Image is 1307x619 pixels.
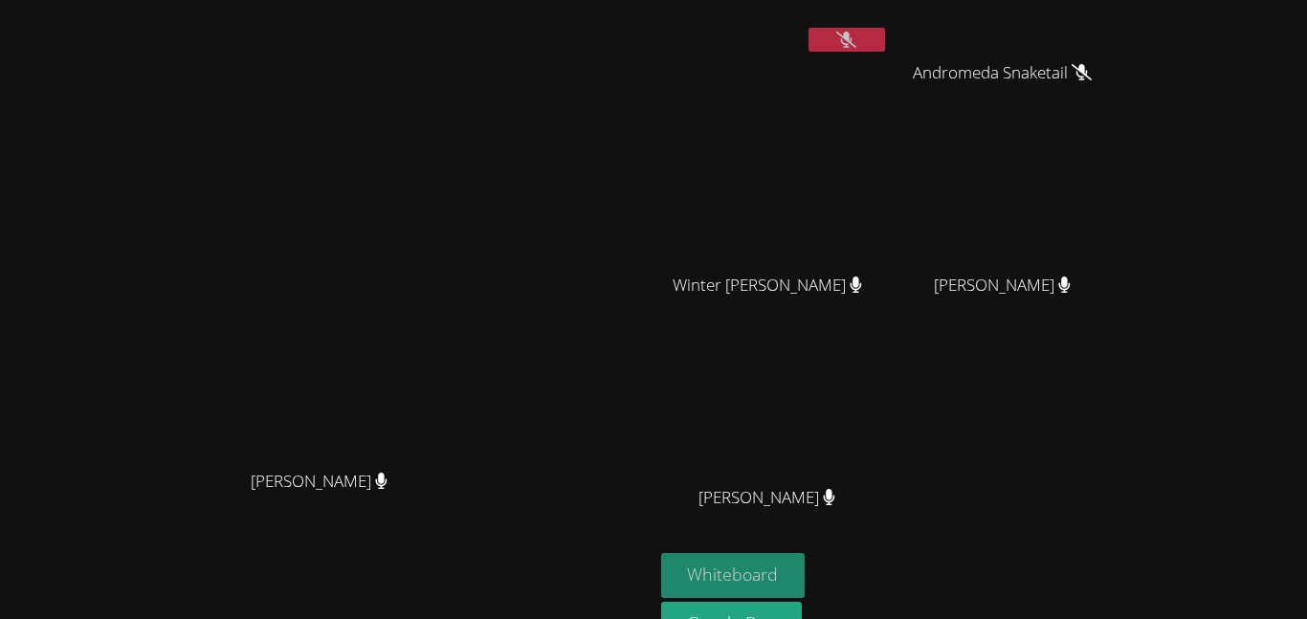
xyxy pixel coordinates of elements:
[934,272,1071,299] span: [PERSON_NAME]
[673,272,862,299] span: Winter [PERSON_NAME]
[913,59,1092,87] span: Andromeda Snaketail
[251,468,388,496] span: [PERSON_NAME]
[698,484,835,512] span: [PERSON_NAME]
[661,553,806,598] button: Whiteboard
